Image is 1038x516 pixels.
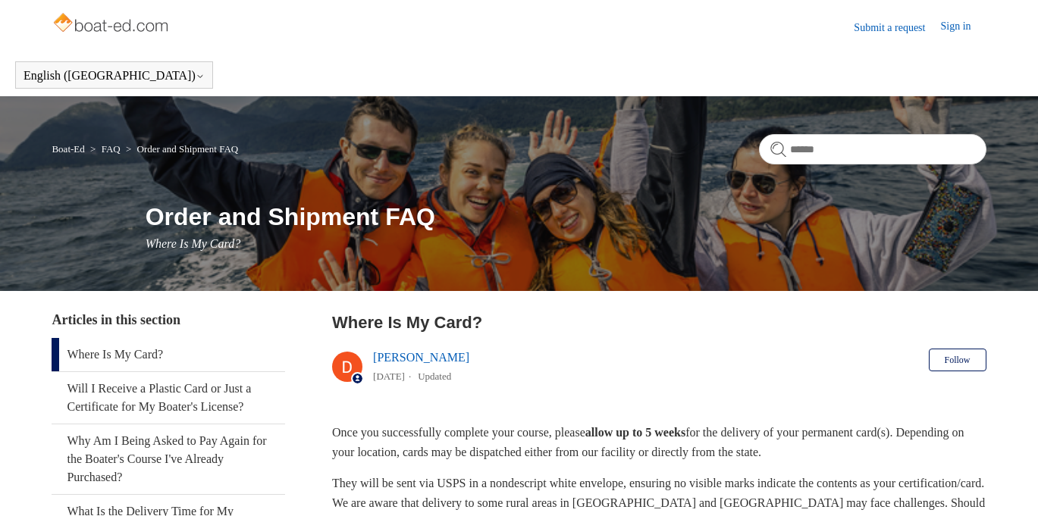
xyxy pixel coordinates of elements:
li: Order and Shipment FAQ [123,143,238,155]
a: Where Is My Card? [52,338,285,371]
a: [PERSON_NAME] [373,351,469,364]
p: Once you successfully complete your course, please for the delivery of your permanent card(s). De... [332,423,986,461]
strong: allow up to 5 weeks [585,426,685,439]
div: Live chat [987,465,1027,505]
input: Search [759,134,986,164]
li: Updated [418,371,451,382]
a: Why Am I Being Asked to Pay Again for the Boater's Course I've Already Purchased? [52,424,285,494]
h2: Where Is My Card? [332,310,986,335]
span: Articles in this section [52,312,180,327]
a: Sign in [940,18,986,36]
a: Boat-Ed [52,143,84,155]
button: English ([GEOGRAPHIC_DATA]) [24,69,205,83]
a: Will I Receive a Plastic Card or Just a Certificate for My Boater's License? [52,372,285,424]
li: Boat-Ed [52,143,87,155]
li: FAQ [87,143,123,155]
img: Boat-Ed Help Center home page [52,9,172,39]
a: Submit a request [854,20,940,36]
button: Follow Article [929,349,986,371]
time: 04/15/2024, 16:31 [373,371,405,382]
a: FAQ [102,143,121,155]
span: Where Is My Card? [146,237,240,250]
a: Order and Shipment FAQ [137,143,239,155]
h1: Order and Shipment FAQ [146,199,986,235]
